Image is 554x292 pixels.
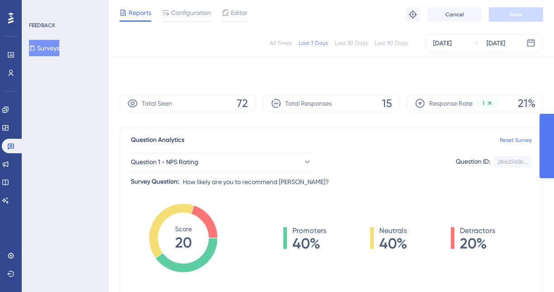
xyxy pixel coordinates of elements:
[500,136,532,144] a: Reset Survey
[375,39,407,47] div: Last 90 Days
[382,96,392,111] span: 15
[270,39,291,47] div: All Times
[292,225,326,236] span: Promoters
[175,225,192,233] tspan: Score
[292,236,326,251] span: 40%
[237,96,248,111] span: 72
[487,38,505,49] div: [DATE]
[456,156,490,168] div: Question ID:
[460,236,495,251] span: 20%
[131,135,184,146] span: Question Analytics
[183,176,329,187] span: How likely are you to recommend [PERSON_NAME]?
[335,39,368,47] div: Last 30 Days
[142,98,172,109] span: Total Seen
[518,96,535,111] span: 21%
[379,236,407,251] span: 40%
[231,7,248,18] span: Editor
[131,176,179,187] div: Survey Question:
[285,98,332,109] span: Total Responses
[379,225,407,236] span: Neutrals
[516,256,543,283] iframe: UserGuiding AI Assistant Launcher
[433,38,452,49] div: [DATE]
[29,40,59,56] button: Surveys
[427,7,482,22] button: Cancel
[510,11,522,18] span: Save
[429,98,473,109] span: Response Rate
[129,7,151,18] span: Reports
[175,234,192,251] tspan: 20
[460,225,495,236] span: Detractors
[131,153,312,171] button: Question 1 - NPS Rating
[29,22,55,29] div: FEEDBACK
[171,7,211,18] span: Configuration
[482,100,484,107] span: 1
[131,156,198,167] span: Question 1 - NPS Rating
[445,11,464,18] span: Cancel
[489,7,543,22] button: Save
[299,39,328,47] div: Last 7 Days
[498,158,528,165] div: 28a20a5b...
